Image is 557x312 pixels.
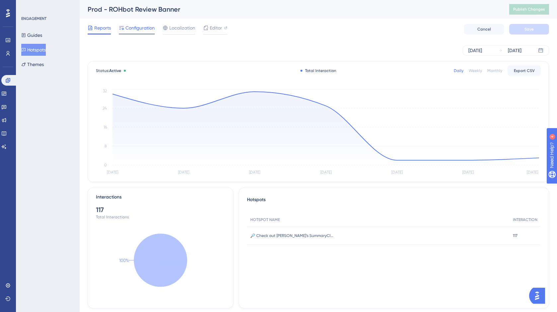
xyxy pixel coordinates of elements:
tspan: [DATE] [178,170,189,175]
span: 🔎 Check out [PERSON_NAME]'s SummaryClick Dismiss to clear markers from this page and remove the t... [250,233,333,238]
tspan: 8 [105,144,107,148]
div: Prod - ROHbot Review Banner [88,5,493,14]
div: Interactions [96,193,121,201]
tspan: [DATE] [527,170,538,175]
div: 117 [96,205,225,214]
div: 4 [46,3,48,9]
tspan: 32 [103,89,107,93]
div: ENGAGEMENT [21,16,46,21]
text: 100% [119,258,129,263]
button: Themes [21,58,44,70]
span: Editor [210,24,222,32]
span: Export CSV [514,68,535,73]
span: Configuration [125,24,155,32]
div: Weekly [469,68,482,73]
span: Status: [96,68,121,73]
tspan: 24 [103,106,107,111]
span: Active [109,68,121,73]
tspan: [DATE] [320,170,332,175]
div: Total Interaction [300,68,336,73]
tspan: [DATE] [462,170,474,175]
tspan: 0 [104,163,107,167]
div: Daily [454,68,463,73]
span: HOTSPOT NAME [250,217,280,222]
div: [DATE] [468,46,482,54]
span: Publish Changes [513,7,545,12]
span: Localization [169,24,195,32]
tspan: 16 [104,125,107,129]
button: Save [509,24,549,35]
button: Hotspots [21,44,46,56]
tspan: [DATE] [249,170,260,175]
span: INTERACTION [513,217,537,222]
tspan: [DATE] [107,170,118,175]
span: Reports [94,24,111,32]
tspan: [DATE] [391,170,403,175]
button: Guides [21,29,42,41]
span: Cancel [477,27,491,32]
button: Cancel [464,24,504,35]
button: Export CSV [508,65,541,76]
span: Need Help? [16,2,41,10]
span: Hotspots [247,196,266,208]
iframe: UserGuiding AI Assistant Launcher [529,286,549,306]
div: Monthly [487,68,502,73]
span: 117 [513,233,517,238]
div: [DATE] [508,46,521,54]
span: Save [524,27,534,32]
button: Publish Changes [509,4,549,15]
